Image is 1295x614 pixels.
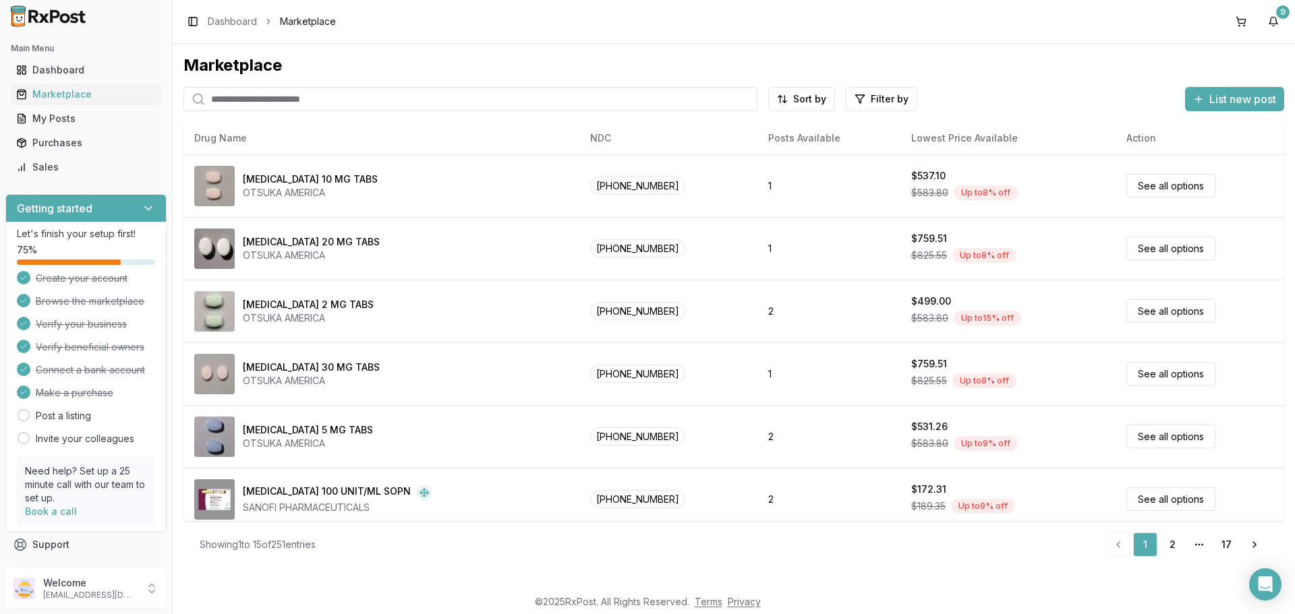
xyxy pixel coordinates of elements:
[36,295,144,308] span: Browse the marketplace
[194,479,235,520] img: Admelog SoloStar 100 UNIT/ML SOPN
[1185,94,1284,107] a: List new post
[13,578,35,599] img: User avatar
[757,405,900,468] td: 2
[768,87,835,111] button: Sort by
[900,122,1116,154] th: Lowest Price Available
[1241,532,1268,557] a: Go to next page
[243,361,380,374] div: [MEDICAL_DATA] 30 MG TABS
[243,501,432,514] div: SANOFI PHARMACEUTICALS
[5,108,167,129] button: My Posts
[243,374,380,388] div: OTSUKA AMERICA
[194,354,235,394] img: Abilify 30 MG TABS
[695,596,722,607] a: Terms
[1133,532,1157,557] a: 1
[1214,532,1238,557] a: 17
[36,386,113,400] span: Make a purchase
[911,420,948,433] div: $531.26
[952,248,1016,263] div: Up to 8 % off
[1126,425,1215,448] a: See all options
[16,160,156,174] div: Sales
[911,232,947,245] div: $759.51
[5,5,92,27] img: RxPost Logo
[243,249,380,262] div: OTSUKA AMERICA
[1185,87,1284,111] button: List new post
[590,365,685,383] span: [PHONE_NUMBER]
[757,217,900,280] td: 1
[757,122,900,154] th: Posts Available
[11,82,161,106] a: Marketplace
[590,177,685,195] span: [PHONE_NUMBER]
[36,317,127,331] span: Verify your business
[954,185,1018,200] div: Up to 8 % off
[1276,5,1290,19] div: 9
[36,432,134,446] a: Invite your colleagues
[757,342,900,405] td: 1
[757,154,900,217] td: 1
[871,92,909,106] span: Filter by
[16,88,156,101] div: Marketplace
[243,485,411,501] div: [MEDICAL_DATA] 100 UNIT/ML SOPN
[1106,532,1268,557] nav: pagination
[243,311,374,325] div: OTSUKA AMERICA
[11,43,161,54] h2: Main Menu
[911,437,948,450] span: $583.80
[793,92,826,106] span: Sort by
[11,106,161,131] a: My Posts
[911,169,946,183] div: $537.10
[1126,362,1215,386] a: See all options
[36,340,144,354] span: Verify beneficial owners
[16,63,156,77] div: Dashboard
[911,295,951,308] div: $499.00
[1263,11,1284,32] button: 9
[1116,122,1284,154] th: Action
[1126,174,1215,197] a: See all options
[17,243,37,257] span: 75 %
[911,249,947,262] span: $825.55
[1126,299,1215,323] a: See all options
[25,505,77,517] a: Book a call
[954,311,1021,326] div: Up to 15 % off
[5,84,167,105] button: Marketplace
[590,239,685,257] span: [PHONE_NUMBER]
[5,532,167,557] button: Support
[952,373,1016,388] div: Up to 8 % off
[728,596,761,607] a: Privacy
[32,562,78,576] span: Feedback
[36,272,127,285] span: Create your account
[16,136,156,150] div: Purchases
[846,87,917,111] button: Filter by
[757,468,900,530] td: 2
[1249,568,1282,601] div: Open Intercom Messenger
[25,464,147,505] p: Need help? Set up a 25 minute call with our team to set up.
[911,311,948,325] span: $583.80
[43,590,137,601] p: [EMAIL_ADDRESS][DOMAIN_NAME]
[5,59,167,81] button: Dashboard
[911,374,947,388] span: $825.55
[243,423,373,437] div: [MEDICAL_DATA] 5 MG TABS
[911,499,946,513] span: $189.35
[1209,91,1276,107] span: List new post
[243,298,374,311] div: [MEDICAL_DATA] 2 MG TABS
[183,122,579,154] th: Drug Name
[194,228,235,269] img: Abilify 20 MG TABS
[590,427,685,446] span: [PHONE_NUMBER]
[194,166,235,206] img: Abilify 10 MG TABS
[43,576,137,590] p: Welcome
[911,483,946,496] div: $172.31
[5,132,167,154] button: Purchases
[17,200,92,216] h3: Getting started
[16,112,156,125] div: My Posts
[5,156,167,178] button: Sales
[243,173,378,186] div: [MEDICAL_DATA] 10 MG TABS
[36,409,91,423] a: Post a listing
[757,280,900,342] td: 2
[280,15,336,28] span: Marketplace
[590,490,685,508] span: [PHONE_NUMBER]
[579,122,757,154] th: NDC
[243,186,378,199] div: OTSUKA AMERICA
[954,436,1018,451] div: Up to 9 % off
[11,58,161,82] a: Dashboard
[1160,532,1184,557] a: 2
[5,557,167,581] button: Feedback
[243,235,380,249] div: [MEDICAL_DATA] 20 MG TABS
